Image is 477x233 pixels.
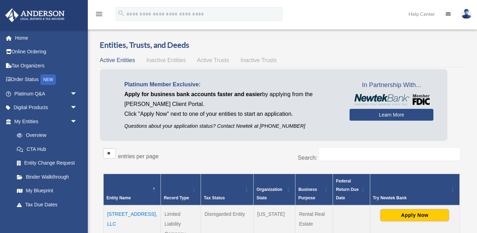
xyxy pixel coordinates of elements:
span: Organization State [256,187,282,200]
p: by applying from the [PERSON_NAME] Client Portal. [124,89,339,109]
p: Platinum Member Exclusive: [124,80,339,89]
span: arrow_drop_down [70,87,84,101]
span: In Partnership With... [349,80,433,91]
button: Apply Now [380,209,449,221]
a: Digital Productsarrow_drop_down [5,101,88,115]
i: search [117,9,125,17]
a: Platinum Q&Aarrow_drop_down [5,87,88,101]
a: Tax Due Dates [10,198,84,212]
a: Overview [10,128,81,142]
i: menu [95,10,103,18]
span: arrow_drop_down [70,101,84,115]
th: Record Type: Activate to sort [161,174,201,206]
a: Home [5,31,88,45]
div: NEW [40,74,56,85]
p: Questions about your application status? Contact Newtek at [PHONE_NUMBER] [124,122,339,131]
span: Record Type [164,195,189,200]
span: Entity Name [106,195,131,200]
div: Try Newtek Bank [373,194,449,202]
label: entries per page [118,153,159,159]
a: Binder Walkthrough [10,170,84,184]
a: Learn More [349,109,433,121]
span: Federal Return Due Date [336,179,359,200]
label: Search: [298,155,317,161]
span: Active Trusts [197,57,229,63]
span: Tax Status [204,195,225,200]
a: My Blueprint [10,184,84,198]
img: Anderson Advisors Platinum Portal [3,8,67,22]
a: menu [95,12,103,18]
span: Inactive Entities [146,57,186,63]
a: CTA Hub [10,142,84,156]
th: Tax Status: Activate to sort [201,174,254,206]
span: arrow_drop_down [70,114,84,129]
h3: Entities, Trusts, and Deeds [100,40,463,51]
th: Try Newtek Bank : Activate to sort [370,174,459,206]
span: Apply for business bank accounts faster and easier [124,91,262,97]
a: Entity Change Request [10,156,84,170]
img: NewtekBankLogoSM.png [353,94,430,105]
a: Online Ordering [5,45,88,59]
span: Business Purpose [298,187,317,200]
th: Organization State: Activate to sort [254,174,295,206]
span: Inactive Trusts [241,57,277,63]
img: User Pic [461,9,472,19]
th: Business Purpose: Activate to sort [295,174,333,206]
th: Federal Return Due Date: Activate to sort [333,174,370,206]
span: Active Entities [100,57,135,63]
th: Entity Name: Activate to invert sorting [104,174,161,206]
a: Tax Organizers [5,59,88,73]
p: Click "Apply Now" next to one of your entities to start an application. [124,109,339,119]
a: My Entitiesarrow_drop_down [5,114,84,128]
a: Order StatusNEW [5,73,88,87]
